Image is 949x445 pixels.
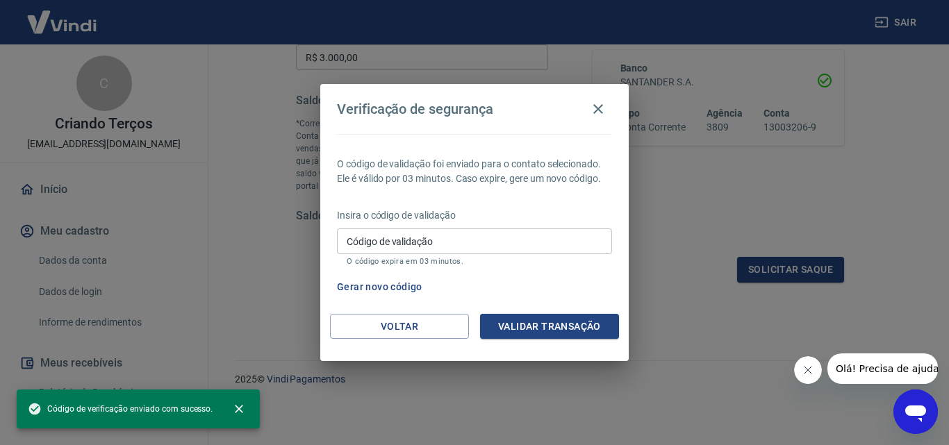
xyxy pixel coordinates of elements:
p: Insira o código de validação [337,208,612,223]
button: Gerar novo código [331,274,428,300]
button: Voltar [330,314,469,339]
button: Validar transação [480,314,619,339]
iframe: Botão para abrir a janela de mensagens [893,389,938,434]
iframe: Mensagem da empresa [827,353,938,384]
span: Olá! Precisa de ajuda? [8,10,117,21]
iframe: Fechar mensagem [794,356,822,384]
h4: Verificação de segurança [337,101,493,117]
button: close [224,394,254,424]
span: Código de verificação enviado com sucesso. [28,402,213,416]
p: O código de validação foi enviado para o contato selecionado. Ele é válido por 03 minutos. Caso e... [337,157,612,186]
p: O código expira em 03 minutos. [347,257,602,266]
